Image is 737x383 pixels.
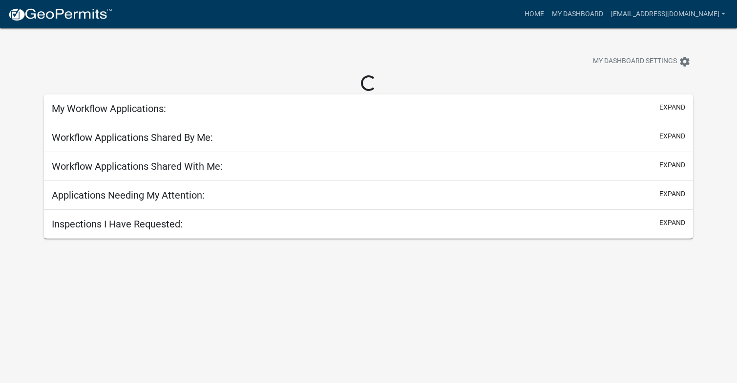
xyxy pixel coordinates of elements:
[607,5,729,23] a: [EMAIL_ADDRESS][DOMAIN_NAME]
[52,189,205,201] h5: Applications Needing My Attention:
[52,160,223,172] h5: Workflow Applications Shared With Me:
[521,5,548,23] a: Home
[593,56,677,68] span: My Dashboard Settings
[659,131,685,141] button: expand
[52,218,183,230] h5: Inspections I Have Requested:
[659,189,685,199] button: expand
[679,56,691,68] i: settings
[52,132,213,143] h5: Workflow Applications Shared By Me:
[52,103,166,114] h5: My Workflow Applications:
[659,102,685,113] button: expand
[548,5,607,23] a: My Dashboard
[585,52,698,71] button: My Dashboard Settingssettings
[659,218,685,228] button: expand
[659,160,685,170] button: expand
